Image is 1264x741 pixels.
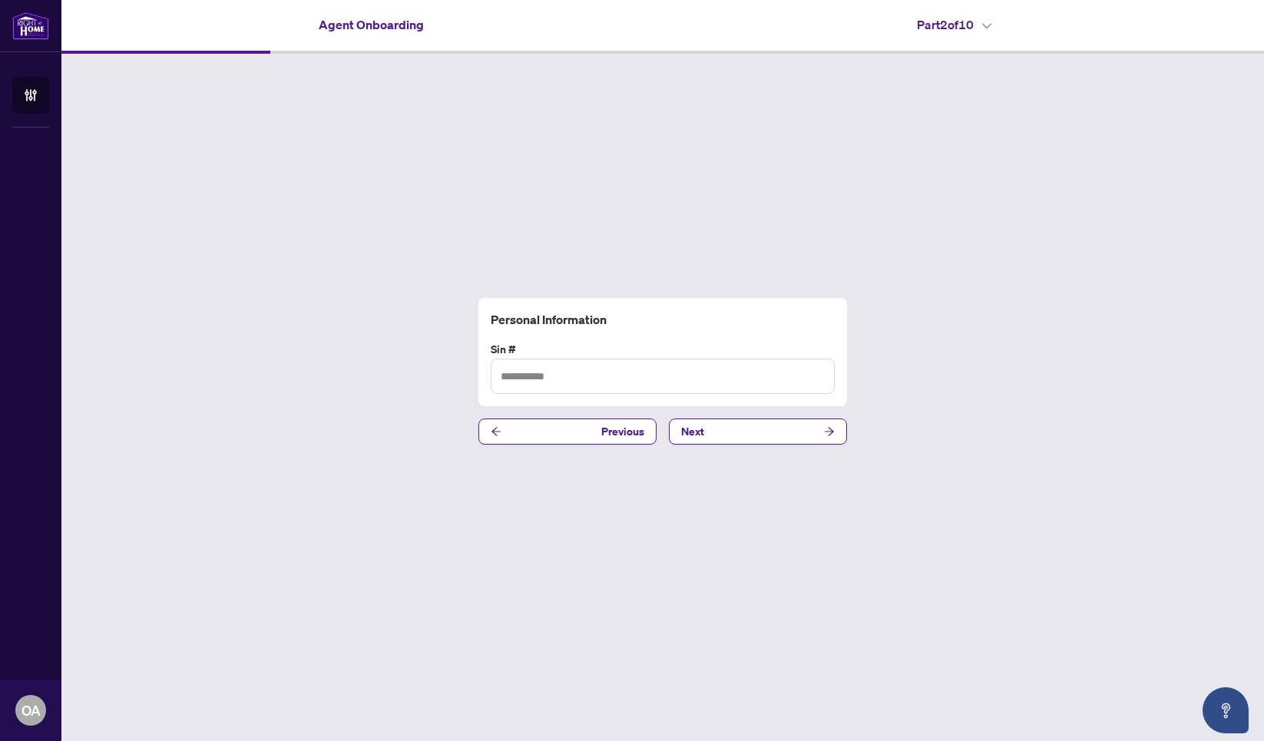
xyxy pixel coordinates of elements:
[478,418,657,445] button: Previous
[319,15,424,34] h4: Agent Onboarding
[669,418,847,445] button: Next
[824,426,835,437] span: arrow-right
[601,419,644,444] span: Previous
[491,426,501,437] span: arrow-left
[12,12,49,40] img: logo
[491,341,835,358] label: Sin #
[681,419,704,444] span: Next
[491,310,835,329] h4: Personal Information
[917,15,991,34] h4: Part 2 of 10
[1203,687,1249,733] button: Open asap
[22,700,41,721] span: OA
